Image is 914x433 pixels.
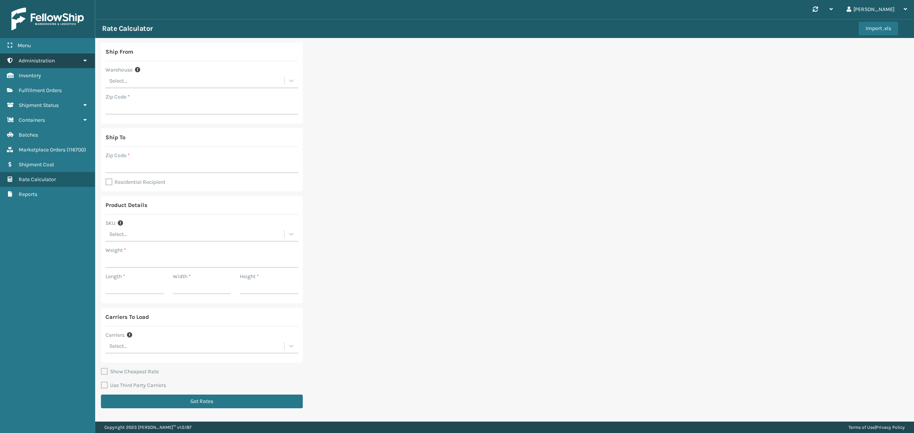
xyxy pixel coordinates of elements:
label: Use Third Party Carriers [101,382,166,388]
label: SKU [105,219,115,227]
span: Reports [19,191,37,197]
div: Ship From [105,47,133,56]
span: Inventory [19,72,41,79]
div: Product Details [105,201,147,210]
span: Containers [19,117,45,123]
div: Select... [109,342,127,350]
button: Get Rates [101,395,303,408]
label: Residential Recipient [105,179,165,185]
h3: Rate Calculator [102,24,153,33]
span: Marketplace Orders [19,146,66,153]
p: Copyright 2023 [PERSON_NAME]™ v 1.0.187 [104,422,192,433]
label: Show Cheapest Rate [101,368,159,375]
label: Warehouse [105,66,133,74]
div: Select... [109,230,127,238]
div: Select... [109,77,127,85]
label: Length [105,272,125,280]
span: Shipment Status [19,102,59,108]
img: logo [11,8,84,30]
span: Batches [19,132,38,138]
span: ( 116700 ) [67,146,86,153]
label: Width [173,272,191,280]
label: Weight [105,246,126,254]
span: Shipment Cost [19,161,54,168]
span: Rate Calculator [19,176,56,183]
a: Privacy Policy [876,425,905,430]
label: Carriers [105,331,125,339]
div: Carriers To Load [105,312,149,322]
div: Ship To [105,133,125,142]
div: | [848,422,905,433]
span: Menu [18,42,31,49]
a: Terms of Use [848,425,875,430]
span: Administration [19,57,55,64]
button: Import .xls [859,22,898,35]
label: Zip Code [105,151,130,159]
label: Zip Code [105,93,130,101]
label: Height [240,272,259,280]
span: Fulfillment Orders [19,87,62,94]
